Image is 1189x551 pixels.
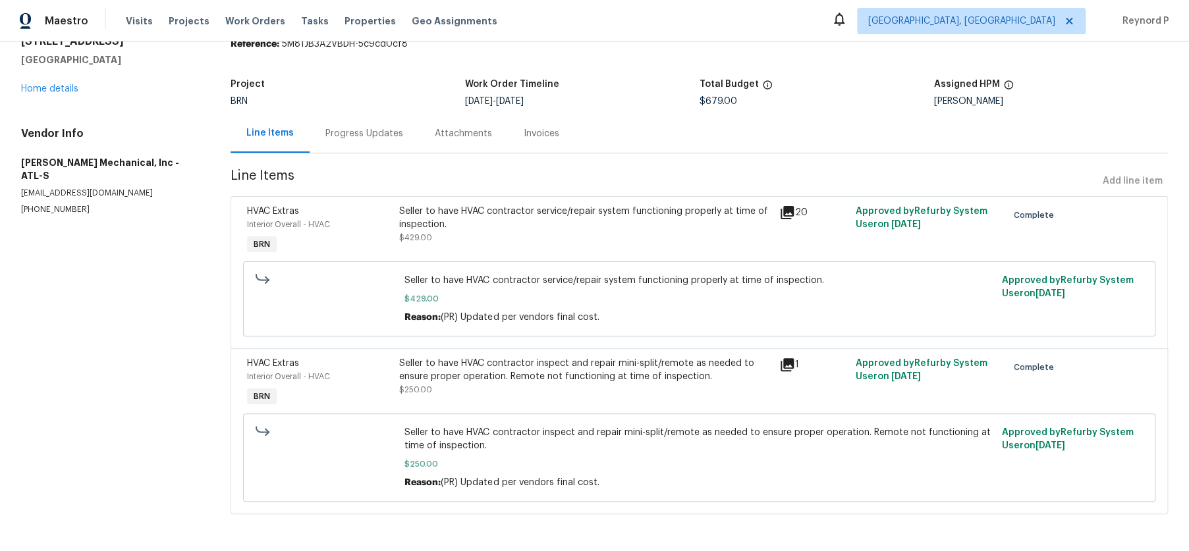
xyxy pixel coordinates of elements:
div: 1 [779,357,847,373]
div: [PERSON_NAME] [933,97,1168,106]
span: Interior Overall - HVAC [247,221,330,228]
span: BRN [231,97,248,106]
div: Attachments [435,127,492,140]
span: (PR) Updated per vendors final cost. [441,478,599,487]
span: Approved by Refurby System User on [1001,276,1133,298]
span: (PR) Updated per vendors final cost. [441,313,599,322]
h5: Assigned HPM [933,80,999,89]
span: BRN [248,390,275,403]
span: Approved by Refurby System User on [1001,428,1133,450]
span: $679.00 [699,97,736,106]
span: $429.00 [404,292,993,305]
h5: [GEOGRAPHIC_DATA] [21,53,199,66]
span: Reason: [404,313,441,322]
span: Projects [169,14,209,28]
span: Geo Assignments [412,14,497,28]
span: Maestro [45,14,88,28]
span: Line Items [231,169,1097,194]
span: Work Orders [225,14,285,28]
h2: [STREET_ADDRESS] [21,35,199,48]
span: Approved by Refurby System User on [855,359,987,381]
div: Invoices [524,127,559,140]
span: [DATE] [1035,441,1065,450]
div: 20 [779,205,847,221]
span: Visits [126,14,153,28]
span: $250.00 [404,458,993,471]
span: Complete [1014,361,1059,374]
span: Approved by Refurby System User on [855,207,987,229]
span: Tasks [301,16,329,26]
span: Interior Overall - HVAC [247,373,330,380]
span: Complete [1014,209,1059,222]
span: Seller to have HVAC contractor service/repair system functioning properly at time of inspection. [404,274,993,287]
div: Seller to have HVAC contractor inspect and repair mini-split/remote as needed to ensure proper op... [399,357,771,383]
span: [DATE] [496,97,524,106]
span: $429.00 [399,234,432,242]
h5: Total Budget [699,80,758,89]
p: [EMAIL_ADDRESS][DOMAIN_NAME] [21,188,199,199]
span: Reason: [404,478,441,487]
h5: [PERSON_NAME] Mechanical, Inc - ATL-S [21,156,199,182]
span: [DATE] [1035,289,1065,298]
span: The total cost of line items that have been proposed by Opendoor. This sum includes line items th... [762,80,773,97]
span: The hpm assigned to this work order. [1003,80,1014,97]
span: Reynord P [1117,14,1169,28]
span: HVAC Extras [247,359,299,368]
span: [DATE] [465,97,493,106]
div: Seller to have HVAC contractor service/repair system functioning properly at time of inspection. [399,205,771,231]
a: Home details [21,84,78,93]
span: Seller to have HVAC contractor inspect and repair mini-split/remote as needed to ensure proper op... [404,426,993,452]
div: Progress Updates [325,127,403,140]
span: $250.00 [399,386,432,394]
p: [PHONE_NUMBER] [21,204,199,215]
span: HVAC Extras [247,207,299,216]
span: BRN [248,238,275,251]
span: [GEOGRAPHIC_DATA], [GEOGRAPHIC_DATA] [868,14,1055,28]
h5: Project [231,80,265,89]
span: [DATE] [891,220,920,229]
span: Properties [345,14,396,28]
div: Line Items [246,126,294,140]
h5: Work Order Timeline [465,80,559,89]
div: 5M81JB3A2VBDH-5c9cd0cf8 [231,38,1168,51]
span: [DATE] [891,372,920,381]
span: - [465,97,524,106]
b: Reference: [231,39,279,49]
h4: Vendor Info [21,127,199,140]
